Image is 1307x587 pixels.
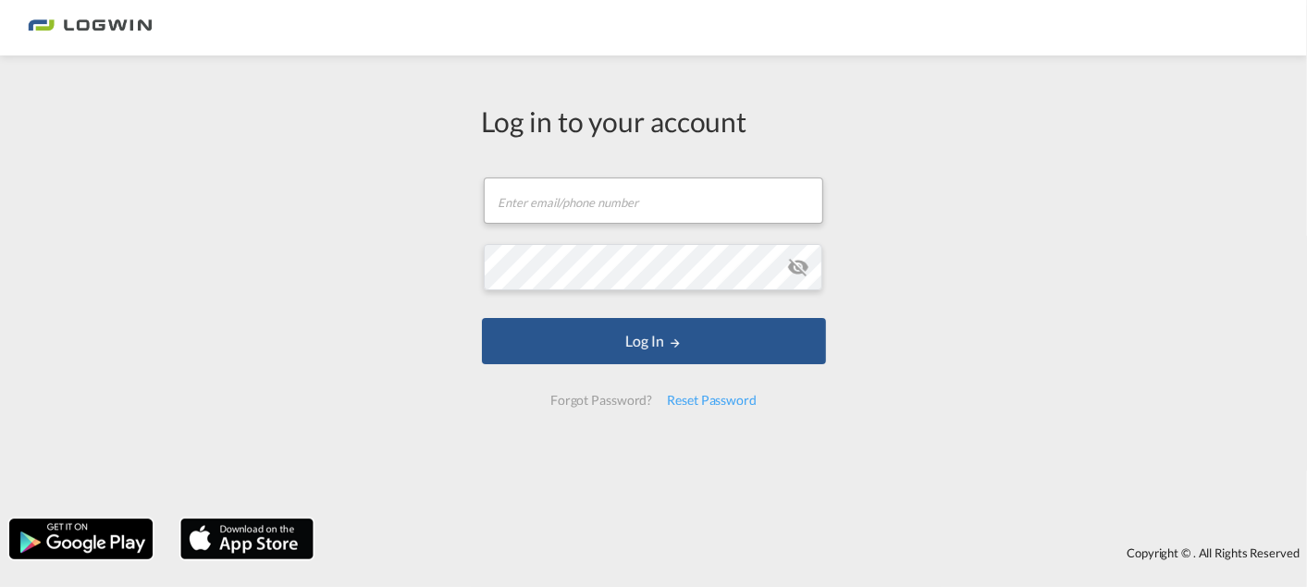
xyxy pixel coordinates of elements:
[543,384,660,417] div: Forgot Password?
[660,384,764,417] div: Reset Password
[482,102,826,141] div: Log in to your account
[787,256,809,278] md-icon: icon-eye-off
[482,318,826,364] button: LOGIN
[323,537,1307,569] div: Copyright © . All Rights Reserved
[28,7,153,49] img: bc73a0e0d8c111efacd525e4c8ad7d32.png
[484,177,823,224] input: Enter email/phone number
[179,517,315,561] img: apple.png
[7,517,154,561] img: google.png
